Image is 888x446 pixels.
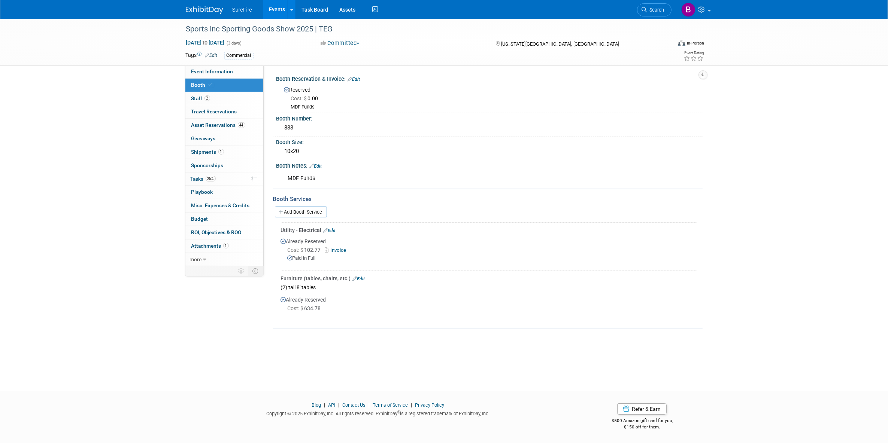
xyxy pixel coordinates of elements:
[191,149,224,155] span: Shipments
[185,186,263,199] a: Playbook
[204,95,210,101] span: 2
[226,41,242,46] span: (3 days)
[232,7,252,13] span: SureFire
[291,95,308,101] span: Cost: $
[348,77,360,82] a: Edit
[186,6,223,14] img: ExhibitDay
[281,226,697,234] div: Utility - Electrical
[322,402,327,408] span: |
[209,83,213,87] i: Booth reservation complete
[282,122,697,134] div: 833
[186,51,218,60] td: Tags
[415,402,444,408] a: Privacy Policy
[276,160,703,170] div: Booth Notes:
[205,53,218,58] a: Edit
[281,275,697,282] div: Furniture (tables, chairs, etc.)
[288,255,697,262] div: Paid in Full
[191,176,216,182] span: Tasks
[282,146,697,157] div: 10x20
[185,132,263,145] a: Giveaways
[202,40,209,46] span: to
[283,171,620,186] div: MDF Funds
[324,228,336,233] a: Edit
[288,305,324,311] span: 634.78
[687,40,704,46] div: In-Person
[582,424,703,430] div: $150 off for them.
[678,40,685,46] img: Format-Inperson.png
[186,409,571,417] div: Copyright © 2025 ExhibitDay, Inc. All rights reserved. ExhibitDay is a registered trademark of Ex...
[281,282,697,292] div: (2) tall 8' tables
[336,402,341,408] span: |
[328,402,335,408] a: API
[185,199,263,212] a: Misc. Expenses & Credits
[501,41,619,47] span: [US_STATE][GEOGRAPHIC_DATA], [GEOGRAPHIC_DATA]
[185,79,263,92] a: Booth
[238,122,245,128] span: 44
[342,402,366,408] a: Contact Us
[185,146,263,159] a: Shipments1
[185,213,263,226] a: Budget
[684,51,704,55] div: Event Rating
[191,135,216,141] span: Giveaways
[190,256,202,262] span: more
[191,229,242,235] span: ROI, Objectives & ROO
[291,95,321,101] span: 0.00
[185,226,263,239] a: ROI, Objectives & ROO
[184,22,660,36] div: Sports Inc Sporting Goods Show 2025 | TEG
[235,266,248,276] td: Personalize Event Tab Strip
[288,247,324,253] span: 102.77
[582,413,703,430] div: $500 Amazon gift card for you,
[185,172,263,186] a: Tasks25%
[310,164,322,169] a: Edit
[627,39,704,50] div: Event Format
[276,113,703,122] div: Booth Number:
[206,176,216,181] span: 25%
[191,162,224,168] span: Sponsorships
[185,105,263,118] a: Travel Reservations
[409,402,414,408] span: |
[186,39,225,46] span: [DATE] [DATE]
[185,92,263,105] a: Staff2
[248,266,263,276] td: Toggle Event Tabs
[185,239,263,253] a: Attachments1
[191,202,250,208] span: Misc. Expenses & Credits
[291,104,697,110] div: MDF Funds
[223,243,229,248] span: 1
[325,247,349,253] a: Invoice
[275,207,327,217] a: Add Booth Service
[273,195,703,203] div: Booth Services
[218,149,224,155] span: 1
[288,305,304,311] span: Cost: $
[185,119,263,132] a: Asset Reservations44
[191,95,210,101] span: Staff
[191,216,208,222] span: Budget
[185,159,263,172] a: Sponsorships
[191,122,245,128] span: Asset Reservations
[282,84,697,110] div: Reserved
[191,109,237,114] span: Travel Reservations
[185,65,263,78] a: Event Information
[353,276,365,281] a: Edit
[191,189,213,195] span: Playbook
[312,402,321,408] a: Blog
[191,82,214,88] span: Booth
[185,253,263,266] a: more
[617,403,667,415] a: Refer & Earn
[647,7,664,13] span: Search
[276,73,703,83] div: Booth Reservation & Invoice:
[191,68,233,74] span: Event Information
[224,52,254,59] div: Commercial
[276,137,703,146] div: Booth Size:
[281,234,697,268] div: Already Reserved
[373,402,408,408] a: Terms of Service
[367,402,372,408] span: |
[397,410,400,414] sup: ®
[191,243,229,249] span: Attachments
[681,3,695,17] img: Bree Yoshikawa
[288,247,304,253] span: Cost: $
[318,39,363,47] button: Committed
[281,292,697,319] div: Already Reserved
[637,3,672,16] a: Search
